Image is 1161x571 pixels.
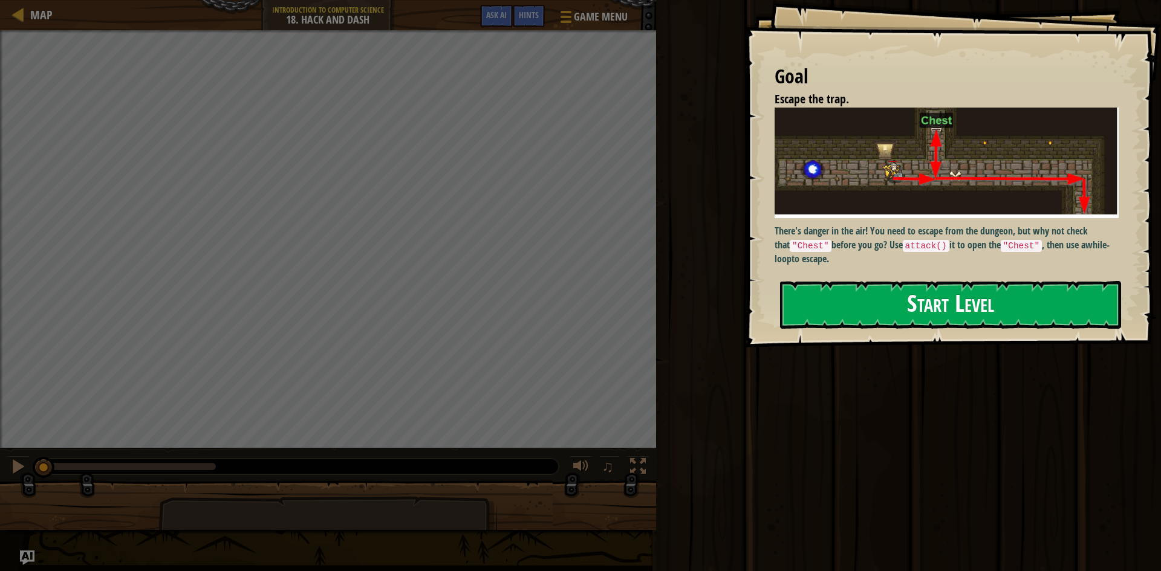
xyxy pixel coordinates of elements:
span: Game Menu [574,9,628,25]
button: Adjust volume [569,456,593,480]
strong: while-loop [775,238,1110,266]
span: Hints [519,9,539,21]
p: There's danger in the air! You need to escape from the dungeon, but why not check that before you... [775,224,1129,266]
span: ♫ [602,457,614,476]
span: Map [30,7,53,23]
div: Goal [775,63,1119,91]
span: Ask AI [486,9,507,21]
button: ♫ [599,456,620,480]
code: "Chest" [790,240,831,252]
button: Game Menu [551,5,635,33]
button: Ask AI [20,550,34,565]
code: "Chest" [1001,240,1042,252]
button: Toggle fullscreen [626,456,650,480]
li: Escape the trap. [759,91,1116,108]
code: attack() [903,240,949,252]
span: Escape the trap. [775,91,849,107]
button: Start Level [780,281,1121,329]
a: Map [24,7,53,23]
button: Ctrl + P: Pause [6,456,30,480]
img: Hack and dash [775,108,1129,218]
button: Ask AI [480,5,513,27]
